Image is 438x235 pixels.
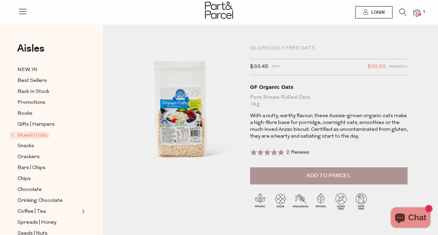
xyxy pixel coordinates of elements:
a: Crackers [17,153,80,161]
a: 1 [413,9,420,16]
img: P_P-ICONS-Live_Bec_V11_Vegan.svg [270,191,291,211]
span: Bars | Chips [17,164,46,172]
button: Add to Parcel [250,167,408,184]
div: Gloriously Free Oats [250,45,408,52]
a: Drinking Chocolate [17,196,80,205]
span: Back In Stock [17,88,49,96]
span: Add to Parcel [306,172,351,180]
span: Gifts | Hampers [17,121,55,129]
img: P_P-ICONS-Live_Bec_V11_Wholegrain.svg [291,191,311,211]
img: Part&Parcel [205,2,233,19]
button: Expand/Collapse Coffee | Tea [80,207,85,216]
a: Bars | Chips [17,164,80,172]
a: Books [17,109,80,118]
span: Books [17,110,33,118]
a: Muesli | Oats [11,131,80,139]
img: GF Organic Oats [123,45,240,182]
a: Chips [17,175,80,183]
span: Spreads | Honey [17,219,56,227]
span: $29.60 [368,63,386,71]
a: NEW IN [17,66,80,74]
span: Promotions [17,99,46,107]
span: Coffee | Tea [17,208,46,216]
img: P_P-ICONS-Live_Bec_V11_Organic.svg [250,191,270,211]
img: P_P-ICONS-Live_Bec_V11_Sugar_Free.svg [331,191,351,211]
div: Pure Steam Rolled Oats 1kg [250,94,408,108]
span: NEW IN [17,66,37,74]
span: Chocolate [17,186,42,194]
a: Spreads | Honey [17,218,80,227]
a: Gifts | Hampers [17,120,80,129]
img: P_P-ICONS-Live_Bec_V11_Dairy_Free.svg [351,191,371,211]
span: Drinking Chocolate [17,197,63,205]
a: Back In Stock [17,87,80,96]
span: Crackers [17,153,40,161]
span: Members [389,63,408,71]
a: Coffee | Tea [17,207,80,216]
span: Login [370,10,385,15]
span: Best Sellers [17,77,47,85]
a: Snacks [17,142,80,150]
span: Chips [17,175,31,183]
a: Aisles [17,43,44,60]
p: With a nutty, earthy flavour, these Aussie-grown organic oats make a high-fibre base for porridge... [250,113,408,140]
a: Best Sellers [17,77,80,85]
span: Muesli | Oats [10,132,49,139]
a: Chocolate [17,185,80,194]
a: Promotions [17,98,80,107]
span: $33.45 [250,63,268,71]
span: 1 [421,9,427,15]
img: P_P-ICONS-Live_Bec_V11_Natural.svg [311,191,331,211]
div: GF Organic Oats [250,84,408,91]
a: Login [355,6,392,18]
span: 2 Reviews [286,150,309,155]
span: Snacks [17,142,34,150]
span: RRP [272,63,280,71]
span: Aisles [17,41,44,56]
inbox-online-store-chat: Shopify online store chat [389,207,433,230]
